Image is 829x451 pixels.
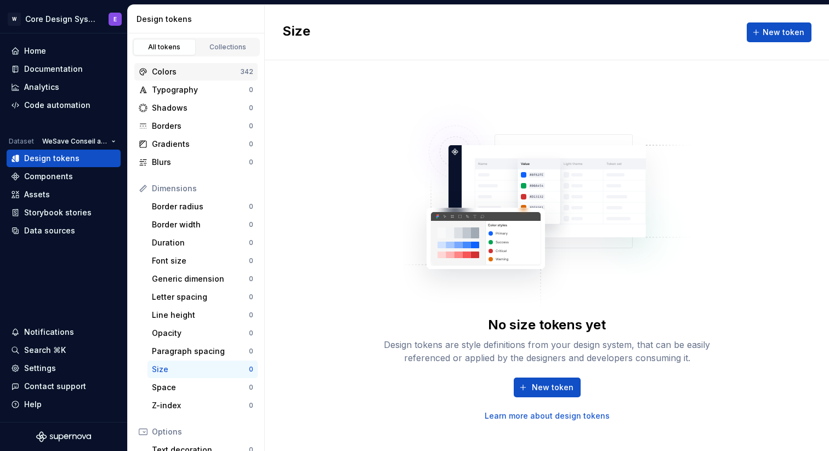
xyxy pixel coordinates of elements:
div: Generic dimension [152,273,249,284]
a: Home [7,42,121,60]
a: Data sources [7,222,121,239]
div: 0 [249,383,253,392]
a: Border width0 [147,216,258,233]
div: Dataset [9,137,34,146]
div: Opacity [152,328,249,339]
div: Assets [24,189,50,200]
a: Border radius0 [147,198,258,215]
div: 0 [249,104,253,112]
div: Gradients [152,139,249,150]
div: 0 [249,347,253,356]
a: Documentation [7,60,121,78]
a: Size0 [147,361,258,378]
div: Notifications [24,327,74,338]
a: Borders0 [134,117,258,135]
div: Space [152,382,249,393]
div: 0 [249,238,253,247]
a: Generic dimension0 [147,270,258,288]
span: New token [763,27,804,38]
div: Design tokens [24,153,80,164]
button: Contact support [7,378,121,395]
div: Duration [152,237,249,248]
button: Search ⌘K [7,341,121,359]
div: Line height [152,310,249,321]
div: Collections [201,43,255,52]
div: Search ⌘K [24,345,66,356]
div: 0 [249,202,253,211]
div: Documentation [24,64,83,75]
div: W [8,13,21,26]
div: Border radius [152,201,249,212]
a: Opacity0 [147,324,258,342]
div: 0 [249,256,253,265]
div: Colors [152,66,240,77]
div: Paragraph spacing [152,346,249,357]
a: Settings [7,359,121,377]
button: New token [747,22,811,42]
a: Storybook stories [7,204,121,221]
a: Paragraph spacing0 [147,342,258,360]
h2: Size [282,22,310,42]
div: 0 [249,365,253,374]
button: Notifications [7,323,121,341]
div: Analytics [24,82,59,93]
div: 0 [249,293,253,301]
div: 0 [249,122,253,130]
button: New token [514,378,581,397]
a: Z-index0 [147,397,258,414]
div: Components [24,171,73,182]
a: Design tokens [7,150,121,167]
div: Data sources [24,225,75,236]
button: Help [7,396,121,413]
div: Dimensions [152,183,253,194]
div: Options [152,426,253,437]
a: Gradients0 [134,135,258,153]
div: Design tokens [137,14,260,25]
a: Font size0 [147,252,258,270]
div: Contact support [24,381,86,392]
div: 0 [249,329,253,338]
a: Learn more about design tokens [485,410,610,421]
a: Code automation [7,96,121,114]
a: Duration0 [147,234,258,252]
a: Components [7,168,121,185]
button: WCore Design SystemE [2,7,125,31]
a: Colors342 [134,63,258,81]
div: 0 [249,275,253,283]
div: Core Design System [25,14,95,25]
a: Analytics [7,78,121,96]
div: 0 [249,311,253,319]
div: Storybook stories [24,207,92,218]
div: Settings [24,363,56,374]
div: E [113,15,117,24]
div: Blurs [152,157,249,168]
a: Typography0 [134,81,258,99]
div: Typography [152,84,249,95]
a: Shadows0 [134,99,258,117]
a: Space0 [147,379,258,396]
svg: Supernova Logo [36,431,91,442]
div: 0 [249,401,253,410]
div: 342 [240,67,253,76]
div: Z-index [152,400,249,411]
div: All tokens [137,43,192,52]
span: WeSave Conseil aaa [42,137,107,146]
div: 0 [249,140,253,149]
div: No size tokens yet [488,316,606,334]
div: Design tokens are style definitions from your design system, that can be easily referenced or app... [372,338,723,364]
div: Letter spacing [152,292,249,302]
a: Blurs0 [134,153,258,171]
button: WeSave Conseil aaa [37,134,121,149]
a: Line height0 [147,306,258,324]
div: Size [152,364,249,375]
div: Code automation [24,100,90,111]
div: 0 [249,220,253,229]
div: Font size [152,255,249,266]
a: Assets [7,186,121,203]
span: New token [532,382,574,393]
div: Home [24,45,46,56]
div: Help [24,399,42,410]
div: 0 [249,158,253,167]
div: Border width [152,219,249,230]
